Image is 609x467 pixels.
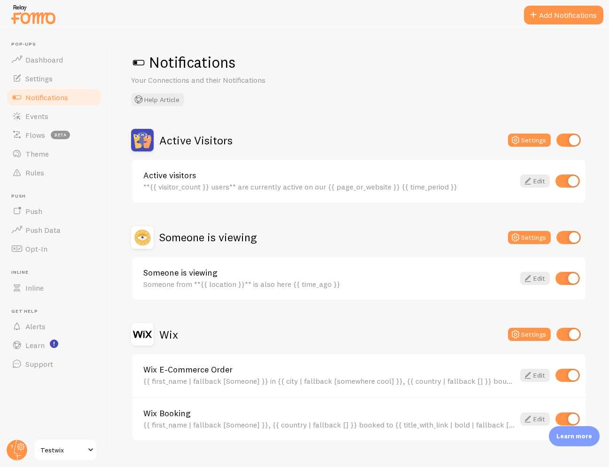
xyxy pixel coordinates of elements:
[6,355,102,373] a: Support
[6,163,102,182] a: Rules
[25,74,53,83] span: Settings
[520,174,550,188] a: Edit
[143,420,515,429] div: {{ first_name | fallback [Someone] }}, {{ country | fallback [] }} booked to {{ title_with_link |...
[25,283,44,293] span: Inline
[6,88,102,107] a: Notifications
[131,129,154,151] img: Active Visitors
[508,231,551,244] button: Settings
[6,317,102,336] a: Alerts
[131,323,154,346] img: Wix
[25,244,47,253] span: Opt-In
[50,340,58,348] svg: <p>Watch New Feature Tutorials!</p>
[520,272,550,285] a: Edit
[6,69,102,88] a: Settings
[11,193,102,199] span: Push
[6,144,102,163] a: Theme
[40,444,85,456] span: Testwix
[25,93,68,102] span: Notifications
[51,131,70,139] span: beta
[25,130,45,140] span: Flows
[25,340,45,350] span: Learn
[520,412,550,426] a: Edit
[34,439,97,461] a: Testwix
[6,126,102,144] a: Flows beta
[131,93,184,106] button: Help Article
[25,322,46,331] span: Alerts
[143,365,515,374] a: Wix E-Commerce Order
[143,377,515,385] div: {{ first_name | fallback [Someone] }} in {{ city | fallback [somewhere cool] }}, {{ country | fal...
[6,50,102,69] a: Dashboard
[25,206,42,216] span: Push
[520,369,550,382] a: Edit
[159,230,257,245] h2: Someone is viewing
[11,309,102,315] span: Get Help
[11,41,102,47] span: Pop-ups
[25,149,49,158] span: Theme
[131,75,357,86] p: Your Connections and their Notifications
[11,269,102,276] span: Inline
[131,53,586,72] h1: Notifications
[6,202,102,221] a: Push
[143,269,515,277] a: Someone is viewing
[556,432,592,441] p: Learn more
[25,359,53,369] span: Support
[6,336,102,355] a: Learn
[508,134,551,147] button: Settings
[143,280,515,288] div: Someone from **{{ location }}** is also here {{ time_ago }}
[159,133,233,148] h2: Active Visitors
[6,221,102,239] a: Push Data
[143,409,515,418] a: Wix Booking
[25,225,61,235] span: Push Data
[143,171,515,180] a: Active visitors
[159,327,178,342] h2: Wix
[549,426,600,446] div: Learn more
[131,226,154,249] img: Someone is viewing
[6,278,102,297] a: Inline
[6,239,102,258] a: Opt-In
[6,107,102,126] a: Events
[508,328,551,341] button: Settings
[143,182,515,191] div: **{{ visitor_count }} users** are currently active on our {{ page_or_website }} {{ time_period }}
[25,111,48,121] span: Events
[25,55,63,64] span: Dashboard
[10,2,57,26] img: fomo-relay-logo-orange.svg
[25,168,44,177] span: Rules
